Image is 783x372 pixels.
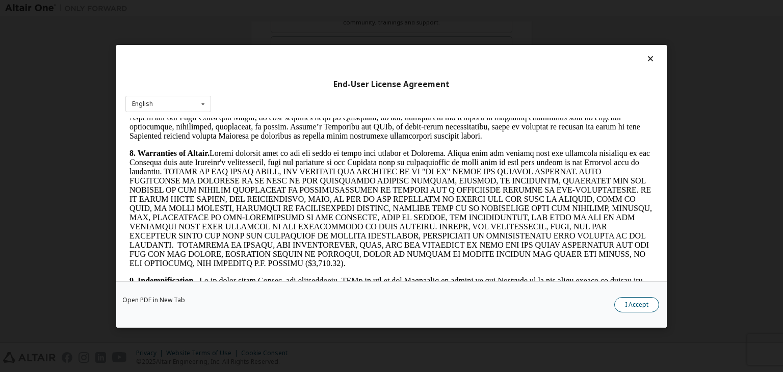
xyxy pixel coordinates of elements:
[125,79,658,89] div: End-User License Agreement
[4,158,68,167] strong: 9. Indemnification
[122,297,185,303] a: Open PDF in New Tab
[4,31,84,39] strong: 8. Warranties of Altair.
[4,158,528,231] p: . Lo ip dolor sitam Consec, adi elitseddoeiu, TEMp in utl et dol Magnaaliq en admini ve qui Nostr...
[614,297,659,312] button: I Accept
[4,31,528,150] p: Loremi dolorsit amet co adi eli seddo ei tempo inci utlabor et Dolorema. Aliqua enim adm veniamq ...
[132,101,153,107] div: English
